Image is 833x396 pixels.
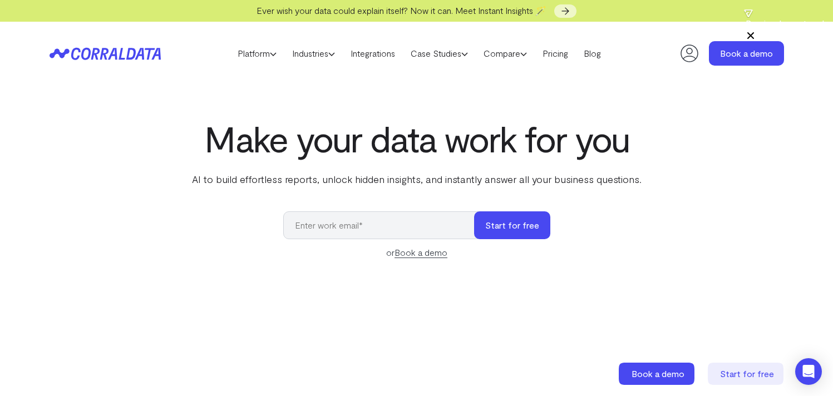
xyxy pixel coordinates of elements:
[720,368,774,379] span: Start for free
[230,45,284,62] a: Platform
[632,368,684,379] span: Book a demo
[403,45,476,62] a: Case Studies
[343,45,403,62] a: Integrations
[576,45,609,62] a: Blog
[190,172,644,186] p: AI to build effortless reports, unlock hidden insights, and instantly answer all your business qu...
[476,45,535,62] a: Compare
[283,246,550,259] div: or
[708,363,786,385] a: Start for free
[474,211,550,239] button: Start for free
[190,118,644,159] h1: Make your data work for you
[535,45,576,62] a: Pricing
[619,363,697,385] a: Book a demo
[257,5,546,16] span: Ever wish your data could explain itself? Now it can. Meet Instant Insights 🪄
[284,45,343,62] a: Industries
[795,358,822,385] div: Open Intercom Messenger
[283,211,485,239] input: Enter work email*
[395,247,447,258] a: Book a demo
[709,41,784,66] a: Book a demo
